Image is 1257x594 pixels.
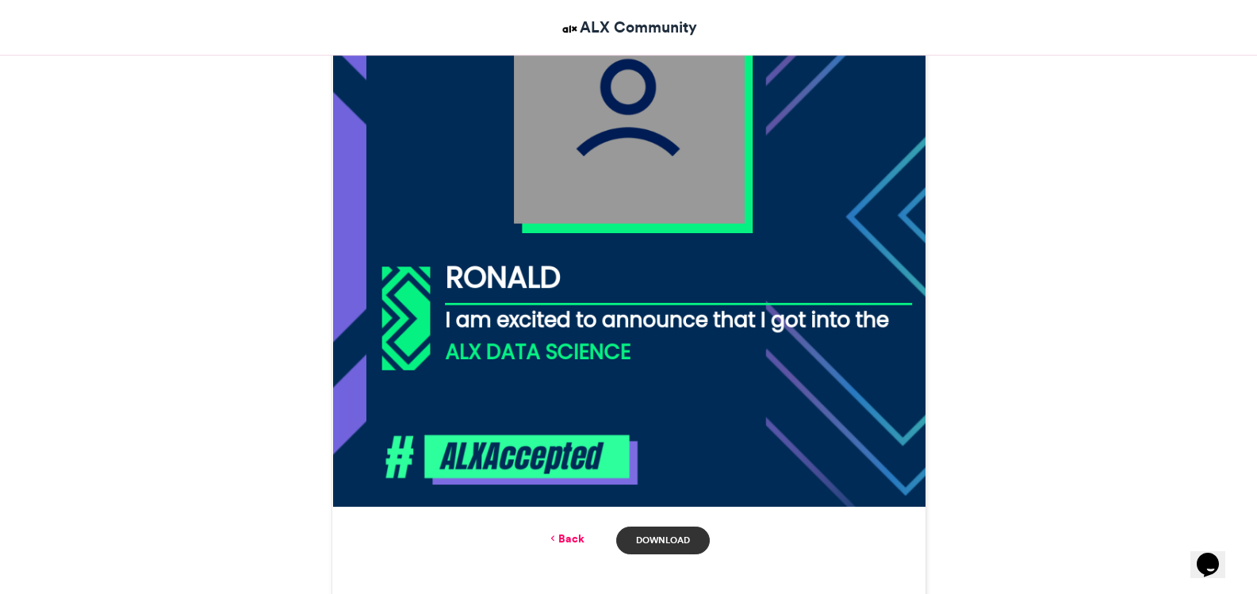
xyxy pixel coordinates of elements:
[616,527,709,554] a: Download
[547,531,584,547] a: Back
[560,16,697,39] a: ALX Community
[1190,531,1241,578] iframe: chat widget
[560,19,580,39] img: ALX Community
